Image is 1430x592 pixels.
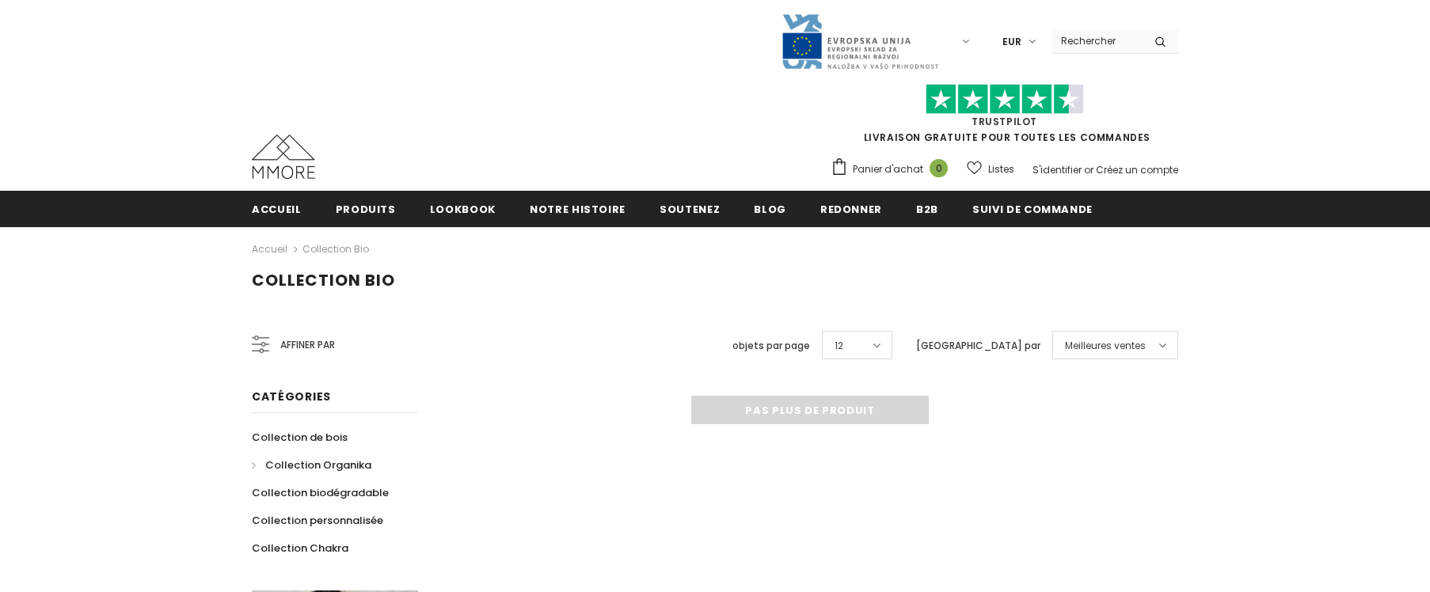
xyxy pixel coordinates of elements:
a: Collection de bois [252,423,348,451]
img: Cas MMORE [252,135,315,179]
span: Listes [988,161,1014,177]
a: Panier d'achat 0 [831,157,956,181]
span: Accueil [252,202,302,217]
span: Panier d'achat [853,161,923,177]
span: B2B [916,202,938,217]
span: Suivi de commande [972,202,1093,217]
a: Créez un compte [1096,163,1178,176]
a: soutenez [660,191,720,226]
img: Javni Razpis [781,13,939,70]
a: Collection biodégradable [252,479,389,507]
span: Catégories [252,389,331,404]
label: [GEOGRAPHIC_DATA] par [916,338,1040,354]
a: Lookbook [430,191,496,226]
a: S'identifier [1033,163,1082,176]
img: Faites confiance aux étoiles pilotes [926,84,1084,115]
a: Accueil [252,240,287,259]
span: Produits [336,202,396,217]
a: Accueil [252,191,302,226]
span: Lookbook [430,202,496,217]
a: Collection Chakra [252,534,348,562]
span: Collection Organika [265,457,371,472]
a: TrustPilot [972,115,1037,128]
span: Collection Bio [252,269,395,291]
span: Collection personnalisée [252,513,383,528]
span: Affiner par [280,336,335,354]
a: Blog [754,191,786,226]
span: Collection biodégradable [252,485,389,500]
span: LIVRAISON GRATUITE POUR TOUTES LES COMMANDES [831,91,1178,144]
a: Collection personnalisée [252,507,383,534]
span: Redonner [820,202,882,217]
span: Blog [754,202,786,217]
a: B2B [916,191,938,226]
a: Suivi de commande [972,191,1093,226]
label: objets par page [732,338,810,354]
span: or [1084,163,1093,176]
span: 12 [835,338,843,354]
span: Meilleures ventes [1065,338,1146,354]
span: Notre histoire [530,202,626,217]
span: EUR [1002,34,1021,50]
span: Collection de bois [252,430,348,445]
a: Listes [967,155,1014,183]
span: 0 [930,159,948,177]
a: Produits [336,191,396,226]
a: Redonner [820,191,882,226]
a: Javni Razpis [781,34,939,47]
span: Collection Chakra [252,541,348,556]
a: Collection Organika [252,451,371,479]
input: Search Site [1052,29,1143,52]
span: soutenez [660,202,720,217]
a: Notre histoire [530,191,626,226]
a: Collection Bio [302,242,369,256]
